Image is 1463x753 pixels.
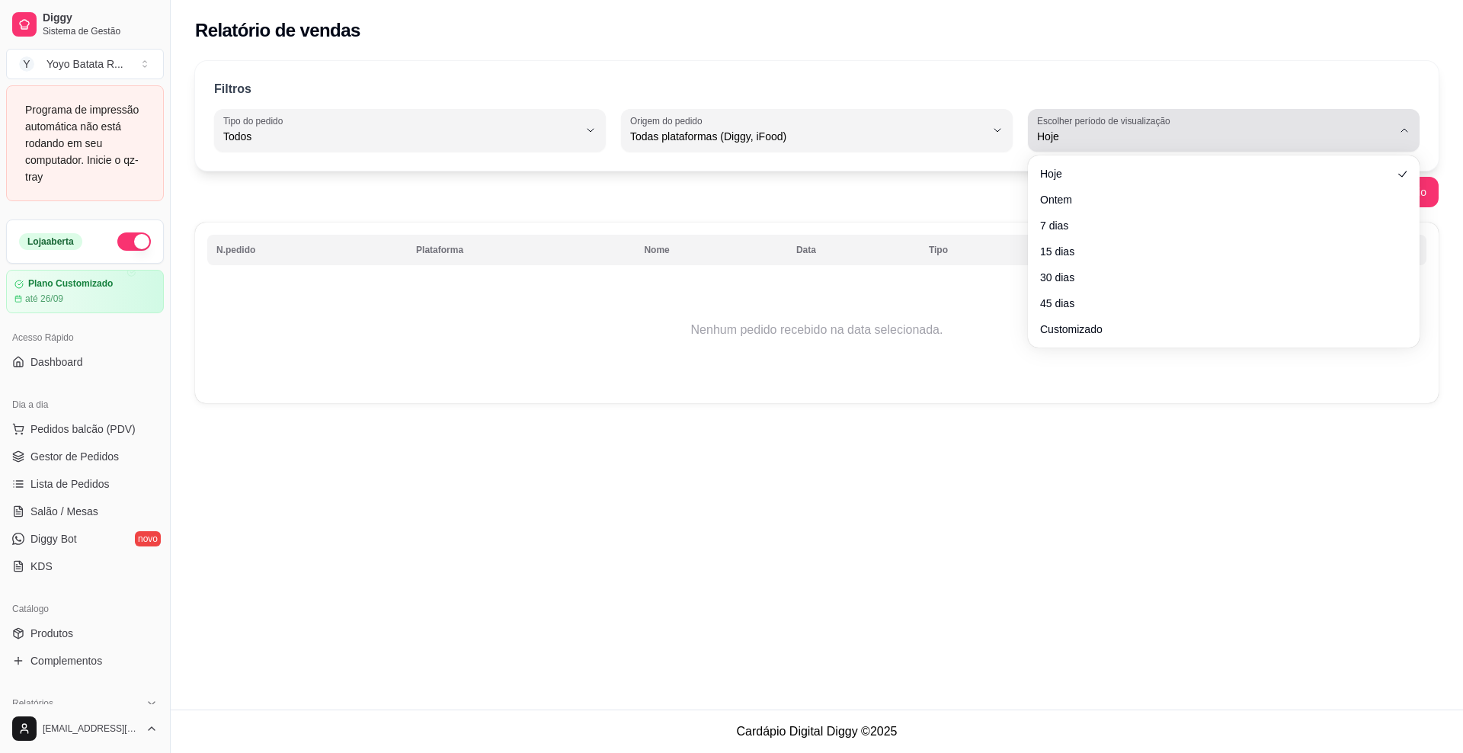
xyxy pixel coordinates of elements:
[1040,270,1392,285] span: 30 dias
[1040,192,1392,207] span: Ontem
[1037,114,1175,127] label: Escolher período de visualização
[1040,244,1392,259] span: 15 dias
[43,25,158,37] span: Sistema de Gestão
[30,559,53,574] span: KDS
[19,56,34,72] span: Y
[25,293,63,305] article: até 26/09
[30,354,83,370] span: Dashboard
[787,235,920,265] th: Data
[630,114,707,127] label: Origem do pedido
[207,235,407,265] th: N.pedido
[46,56,123,72] div: Yoyo Batata R ...
[6,325,164,350] div: Acesso Rápido
[195,18,360,43] h2: Relatório de vendas
[1040,166,1392,181] span: Hoje
[30,653,102,668] span: Complementos
[6,597,164,621] div: Catálogo
[19,233,82,250] div: Loja aberta
[43,11,158,25] span: Diggy
[1040,322,1392,337] span: Customizado
[630,129,985,144] span: Todas plataformas (Diggy, iFood)
[635,235,787,265] th: Nome
[30,626,73,641] span: Produtos
[30,531,77,546] span: Diggy Bot
[43,723,139,735] span: [EMAIL_ADDRESS][DOMAIN_NAME]
[920,235,1050,265] th: Tipo
[117,232,151,251] button: Alterar Status
[30,421,136,437] span: Pedidos balcão (PDV)
[28,278,113,290] article: Plano Customizado
[30,504,98,519] span: Salão / Mesas
[30,449,119,464] span: Gestor de Pedidos
[1040,296,1392,311] span: 45 dias
[30,476,110,492] span: Lista de Pedidos
[407,235,635,265] th: Plataforma
[223,114,288,127] label: Tipo do pedido
[12,697,53,710] span: Relatórios
[1037,129,1392,144] span: Hoje
[6,393,164,417] div: Dia a dia
[1040,218,1392,233] span: 7 dias
[6,49,164,79] button: Select a team
[214,80,251,98] p: Filtros
[207,269,1426,391] td: Nenhum pedido recebido na data selecionada.
[171,710,1463,753] footer: Cardápio Digital Diggy © 2025
[25,101,145,185] div: Programa de impressão automática não está rodando em seu computador. Inicie o qz-tray
[223,129,578,144] span: Todos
